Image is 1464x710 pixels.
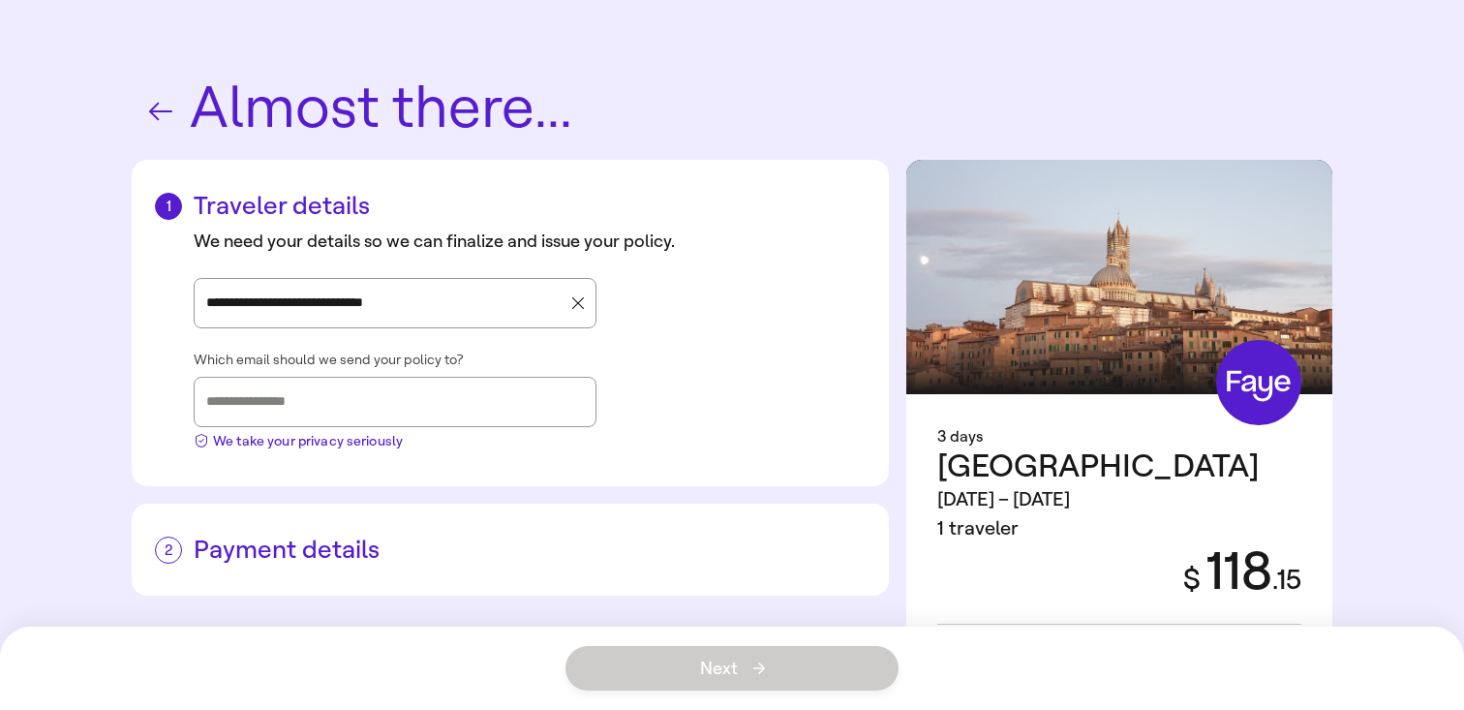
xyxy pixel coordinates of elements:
[937,447,1260,485] span: [GEOGRAPHIC_DATA]
[213,431,403,451] span: We take your privacy seriously
[937,514,1260,543] div: 1 traveler
[937,485,1260,514] div: [DATE] – [DATE]
[155,535,866,565] h2: Payment details
[194,427,403,451] button: We take your privacy seriously
[206,289,564,318] input: Street address, city, state
[937,425,1301,448] div: 3 days
[565,646,899,691] button: Next
[194,229,866,255] div: We need your details so we can finalize and issue your policy.
[1160,543,1301,601] div: 118
[194,352,463,369] span: Which email should we send your policy to?
[1183,562,1201,597] span: $
[1272,564,1301,596] span: . 15
[132,77,1332,140] h1: Almost there...
[155,191,866,221] h2: Traveler details
[700,660,765,677] span: Next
